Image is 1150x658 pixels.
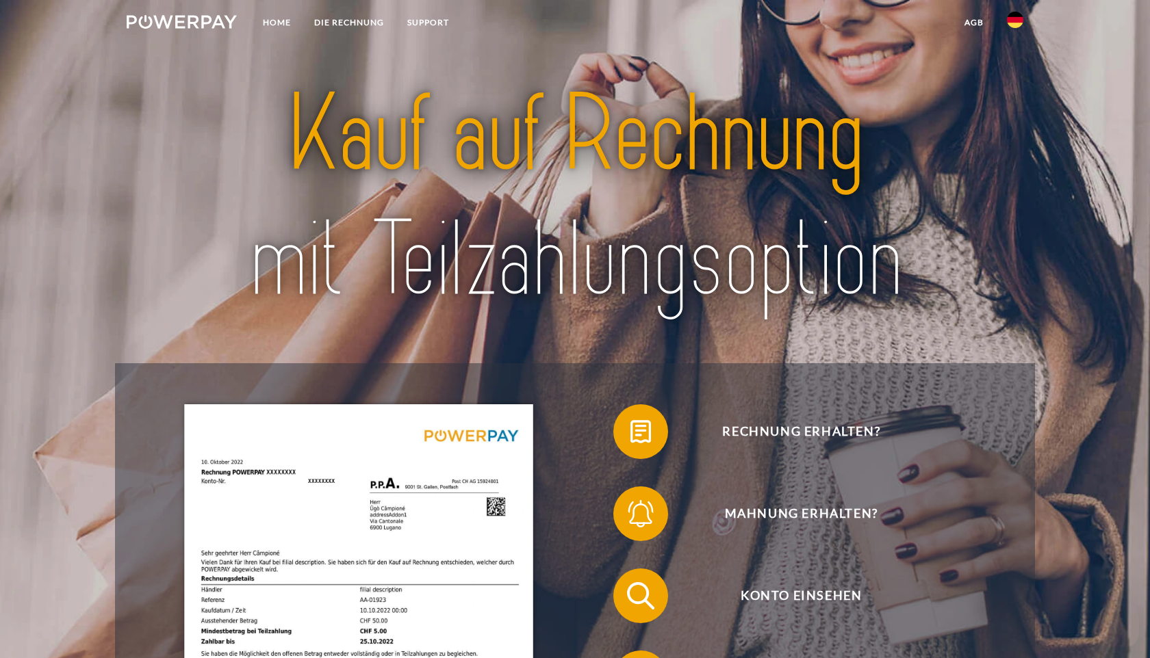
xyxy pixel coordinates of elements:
[171,66,980,329] img: title-powerpay_de.svg
[1095,603,1139,647] iframe: Schaltfläche zum Öffnen des Messaging-Fensters
[1007,12,1023,28] img: de
[127,15,237,29] img: logo-powerpay-white.svg
[613,486,969,541] button: Mahnung erhalten?
[613,404,969,459] button: Rechnung erhalten?
[953,10,995,35] a: agb
[624,414,658,449] img: qb_bill.svg
[634,568,969,623] span: Konto einsehen
[624,497,658,531] img: qb_bell.svg
[303,10,396,35] a: DIE RECHNUNG
[613,568,969,623] button: Konto einsehen
[634,486,969,541] span: Mahnung erhalten?
[634,404,969,459] span: Rechnung erhalten?
[624,579,658,613] img: qb_search.svg
[396,10,461,35] a: SUPPORT
[251,10,303,35] a: Home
